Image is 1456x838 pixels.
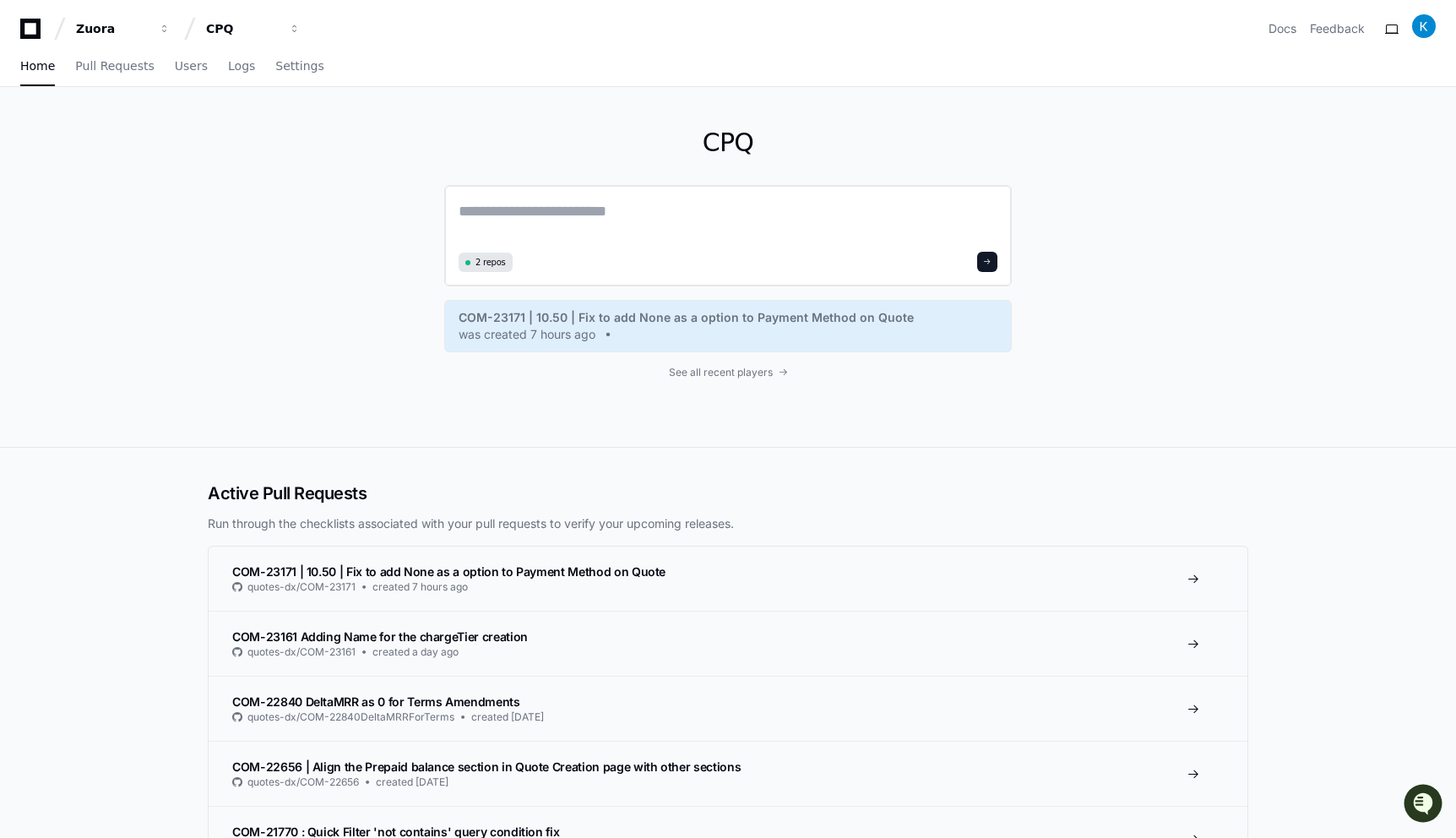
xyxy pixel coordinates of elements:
div: Welcome [17,68,307,95]
span: created 7 hours ago [372,580,468,594]
a: Settings [275,47,323,86]
p: Run through the checklists associated with your pull requests to verify your upcoming releases. [208,515,1248,532]
button: Start new chat [287,131,307,151]
span: was created 7 hours ago [459,326,595,343]
span: created [DATE] [471,710,544,724]
span: COM-22656 | Align the Prepaid balance section in Quote Creation page with other sections [232,759,741,774]
a: Docs [1269,20,1296,37]
h2: Active Pull Requests [208,482,1248,505]
div: Zuora [76,20,149,37]
button: CPQ [199,14,307,44]
span: quotes-dx/COM-22840DeltaMRRForTerms [247,710,454,724]
a: COM-23161 Adding Name for the chargeTier creationquotes-dx/COM-23161created a day ago [209,611,1247,676]
a: Users [175,47,208,86]
div: We're available if you need us! [57,143,214,156]
img: 1756235613930-3d25f9e4-fa56-45dd-b3ad-e072dfbd1548 [17,126,47,156]
div: CPQ [206,20,279,37]
a: COM-22840 DeltaMRR as 0 for Terms Amendmentsquotes-dx/COM-22840DeltaMRRForTermscreated [DATE] [209,676,1247,741]
a: Pull Requests [75,47,154,86]
a: COM-23171 | 10.50 | Fix to add None as a option to Payment Method on Quotequotes-dx/COM-23171crea... [209,547,1247,611]
span: COM-23171 | 10.50 | Fix to add None as a option to Payment Method on Quote [459,309,914,326]
span: Pylon [168,177,204,190]
a: See all recent players [444,366,1012,379]
span: COM-23171 | 10.50 | Fix to add None as a option to Payment Method on Quote [232,564,666,579]
span: Users [175,61,208,71]
img: ACg8ocIif0STc2oPks-6hgyBTcxjpK6op6tYi9m55RDqfq1Ngdzrew=s96-c [1412,14,1436,38]
span: COM-23161 Adding Name for the chargeTier creation [232,629,528,644]
a: COM-22656 | Align the Prepaid balance section in Quote Creation page with other sectionsquotes-dx... [209,741,1247,806]
span: COM-22840 DeltaMRR as 0 for Terms Amendments [232,694,520,709]
span: Settings [275,61,323,71]
span: quotes-dx/COM-23171 [247,580,356,594]
span: Pull Requests [75,61,154,71]
img: PlayerZero [17,17,51,51]
button: Feedback [1310,20,1365,37]
span: created [DATE] [376,775,448,789]
div: Start new chat [57,126,277,143]
a: COM-23171 | 10.50 | Fix to add None as a option to Payment Method on Quotewas created 7 hours ago [459,309,997,343]
span: Logs [228,61,255,71]
button: Zuora [69,14,177,44]
span: Home [20,61,55,71]
span: 2 repos [475,256,506,269]
a: Powered byPylon [119,177,204,190]
span: See all recent players [669,366,773,379]
span: quotes-dx/COM-22656 [247,775,359,789]
span: quotes-dx/COM-23161 [247,645,356,659]
iframe: Open customer support [1402,782,1448,828]
a: Logs [228,47,255,86]
h1: CPQ [444,128,1012,158]
span: created a day ago [372,645,459,659]
a: Home [20,47,55,86]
